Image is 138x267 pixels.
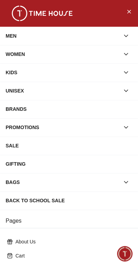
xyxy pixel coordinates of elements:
[6,121,120,134] div: PROMOTIONS
[123,6,134,17] button: Close Menu
[6,158,132,170] div: GIFTING
[6,139,132,152] div: SALE
[15,238,128,245] p: About Us
[15,252,128,259] p: Cart
[6,30,120,42] div: MEN
[6,176,120,189] div: BAGS
[6,194,132,207] div: Back To School Sale
[6,48,120,61] div: WOMEN
[6,66,120,79] div: KIDS
[117,246,133,262] div: Chat Widget
[6,103,132,115] div: BRANDS
[6,84,120,97] div: UNISEX
[7,6,77,21] img: ...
